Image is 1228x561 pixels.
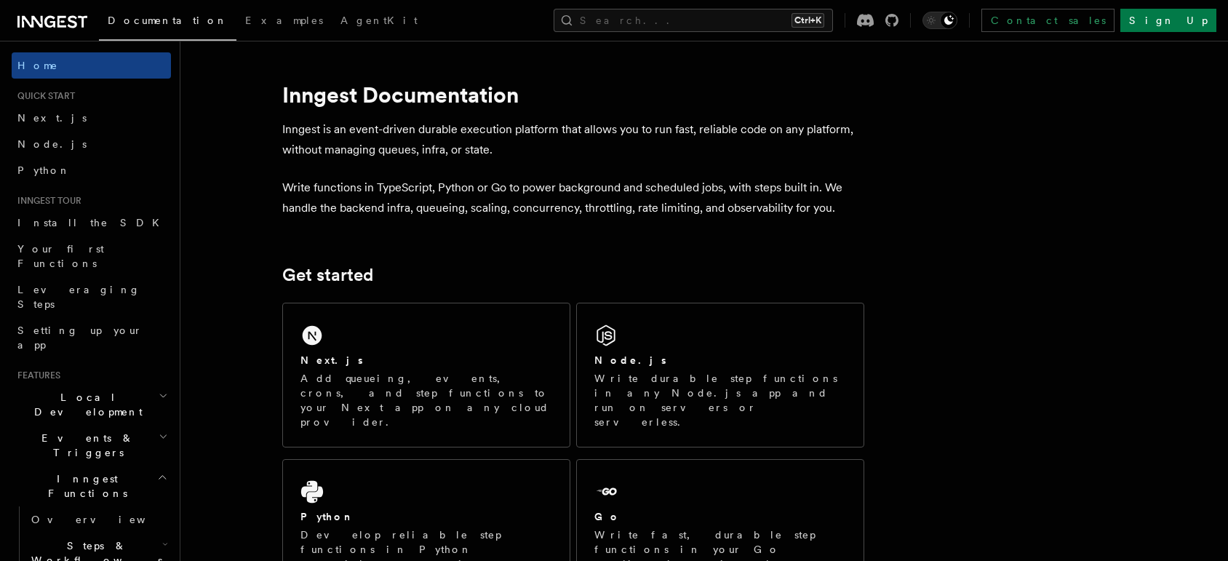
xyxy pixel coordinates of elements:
[17,217,168,228] span: Install the SDK
[12,370,60,381] span: Features
[17,58,58,73] span: Home
[12,472,157,501] span: Inngest Functions
[99,4,236,41] a: Documentation
[300,353,363,367] h2: Next.js
[12,90,75,102] span: Quick start
[12,317,171,358] a: Setting up your app
[12,390,159,419] span: Local Development
[245,15,323,26] span: Examples
[554,9,833,32] button: Search...Ctrl+K
[12,52,171,79] a: Home
[594,371,846,429] p: Write durable step functions in any Node.js app and run on servers or serverless.
[31,514,181,525] span: Overview
[300,509,354,524] h2: Python
[12,425,171,466] button: Events & Triggers
[236,4,332,39] a: Examples
[282,303,570,447] a: Next.jsAdd queueing, events, crons, and step functions to your Next app on any cloud provider.
[282,265,373,285] a: Get started
[17,284,140,310] span: Leveraging Steps
[282,81,864,108] h1: Inngest Documentation
[282,119,864,160] p: Inngest is an event-driven durable execution platform that allows you to run fast, reliable code ...
[12,210,171,236] a: Install the SDK
[17,112,87,124] span: Next.js
[594,509,621,524] h2: Go
[981,9,1115,32] a: Contact sales
[17,243,104,269] span: Your first Functions
[300,371,552,429] p: Add queueing, events, crons, and step functions to your Next app on any cloud provider.
[12,195,81,207] span: Inngest tour
[594,353,666,367] h2: Node.js
[12,466,171,506] button: Inngest Functions
[25,506,171,533] a: Overview
[576,303,864,447] a: Node.jsWrite durable step functions in any Node.js app and run on servers or serverless.
[17,164,71,176] span: Python
[12,431,159,460] span: Events & Triggers
[332,4,426,39] a: AgentKit
[17,138,87,150] span: Node.js
[282,178,864,218] p: Write functions in TypeScript, Python or Go to power background and scheduled jobs, with steps bu...
[12,131,171,157] a: Node.js
[340,15,418,26] span: AgentKit
[792,13,824,28] kbd: Ctrl+K
[12,105,171,131] a: Next.js
[12,236,171,276] a: Your first Functions
[1120,9,1216,32] a: Sign Up
[12,384,171,425] button: Local Development
[17,325,143,351] span: Setting up your app
[12,157,171,183] a: Python
[922,12,957,29] button: Toggle dark mode
[108,15,228,26] span: Documentation
[12,276,171,317] a: Leveraging Steps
